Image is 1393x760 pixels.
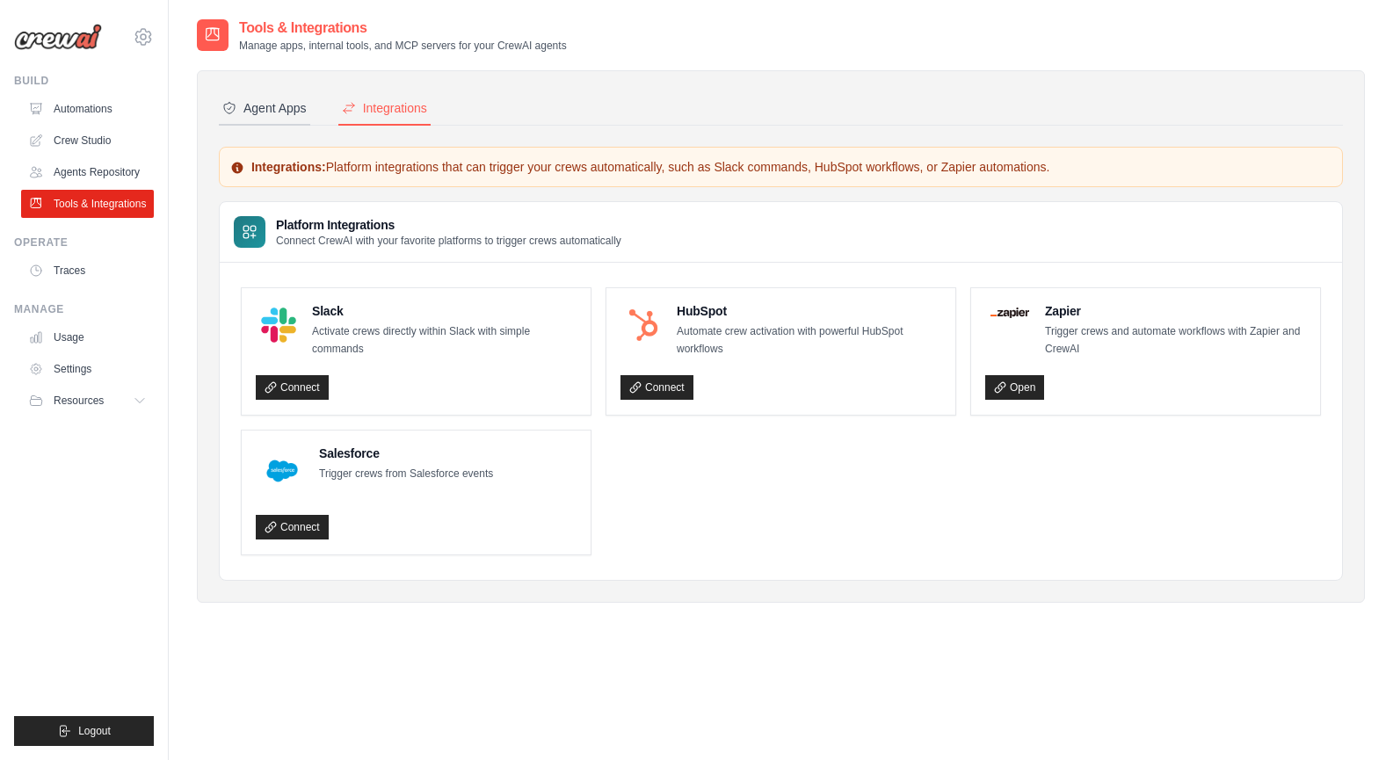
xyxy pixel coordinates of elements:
[21,323,154,351] a: Usage
[256,375,329,400] a: Connect
[312,323,577,358] p: Activate crews directly within Slack with simple commands
[342,99,427,117] div: Integrations
[261,450,303,492] img: Salesforce Logo
[14,716,154,746] button: Logout
[1045,323,1306,358] p: Trigger crews and automate workflows with Zapier and CrewAI
[230,158,1331,176] p: Platform integrations that can trigger your crews automatically, such as Slack commands, HubSpot ...
[620,375,693,400] a: Connect
[54,394,104,408] span: Resources
[319,445,493,462] h4: Salesforce
[78,724,111,738] span: Logout
[21,127,154,155] a: Crew Studio
[14,302,154,316] div: Manage
[14,235,154,250] div: Operate
[21,257,154,285] a: Traces
[256,515,329,539] a: Connect
[319,466,493,483] p: Trigger crews from Salesforce events
[21,387,154,415] button: Resources
[276,234,621,248] p: Connect CrewAI with your favorite platforms to trigger crews automatically
[338,92,431,126] button: Integrations
[21,190,154,218] a: Tools & Integrations
[239,18,567,39] h2: Tools & Integrations
[14,74,154,88] div: Build
[626,308,661,343] img: HubSpot Logo
[276,216,621,234] h3: Platform Integrations
[14,24,102,50] img: Logo
[1045,302,1306,320] h4: Zapier
[219,92,310,126] button: Agent Apps
[222,99,307,117] div: Agent Apps
[677,323,941,358] p: Automate crew activation with powerful HubSpot workflows
[21,158,154,186] a: Agents Repository
[990,308,1029,318] img: Zapier Logo
[21,355,154,383] a: Settings
[261,308,296,343] img: Slack Logo
[985,375,1044,400] a: Open
[677,302,941,320] h4: HubSpot
[312,302,577,320] h4: Slack
[239,39,567,53] p: Manage apps, internal tools, and MCP servers for your CrewAI agents
[251,160,326,174] strong: Integrations:
[21,95,154,123] a: Automations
